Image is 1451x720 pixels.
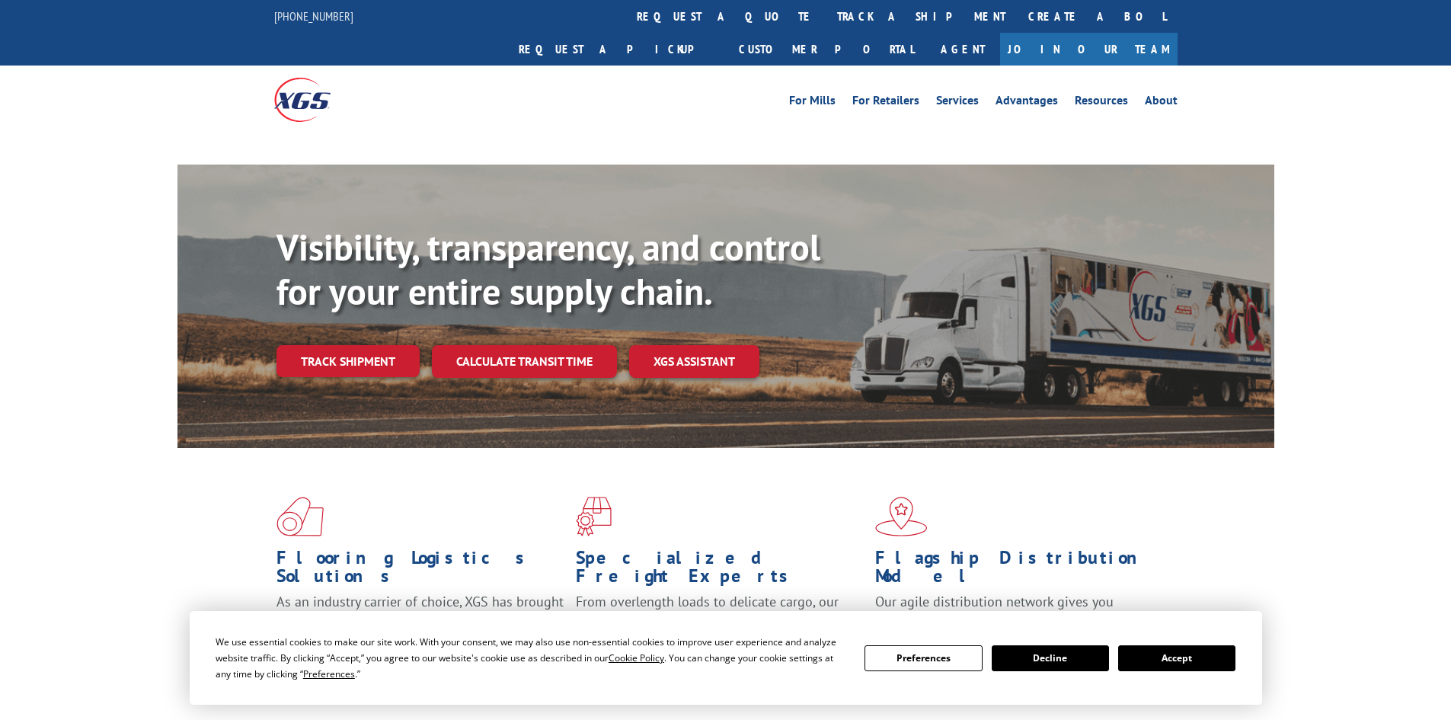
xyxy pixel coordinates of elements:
p: From overlength loads to delicate cargo, our experienced staff knows the best way to move your fr... [576,593,864,661]
a: Resources [1075,94,1128,111]
a: Advantages [996,94,1058,111]
h1: Flagship Distribution Model [875,549,1163,593]
button: Decline [992,645,1109,671]
h1: Specialized Freight Experts [576,549,864,593]
b: Visibility, transparency, and control for your entire supply chain. [276,223,820,315]
button: Preferences [865,645,982,671]
button: Accept [1118,645,1235,671]
img: xgs-icon-flagship-distribution-model-red [875,497,928,536]
span: Preferences [303,667,355,680]
span: Cookie Policy [609,651,664,664]
img: xgs-icon-focused-on-flooring-red [576,497,612,536]
h1: Flooring Logistics Solutions [276,549,564,593]
div: Cookie Consent Prompt [190,611,1262,705]
a: [PHONE_NUMBER] [274,8,353,24]
a: XGS ASSISTANT [629,345,759,378]
a: For Mills [789,94,836,111]
span: Our agile distribution network gives you nationwide inventory management on demand. [875,593,1155,629]
div: We use essential cookies to make our site work. With your consent, we may also use non-essential ... [216,634,846,682]
a: Services [936,94,979,111]
a: Calculate transit time [432,345,617,378]
a: Customer Portal [727,33,925,66]
a: Join Our Team [1000,33,1178,66]
a: Request a pickup [507,33,727,66]
a: About [1145,94,1178,111]
span: As an industry carrier of choice, XGS has brought innovation and dedication to flooring logistics... [276,593,564,647]
a: Agent [925,33,1000,66]
img: xgs-icon-total-supply-chain-intelligence-red [276,497,324,536]
a: For Retailers [852,94,919,111]
a: Track shipment [276,345,420,377]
